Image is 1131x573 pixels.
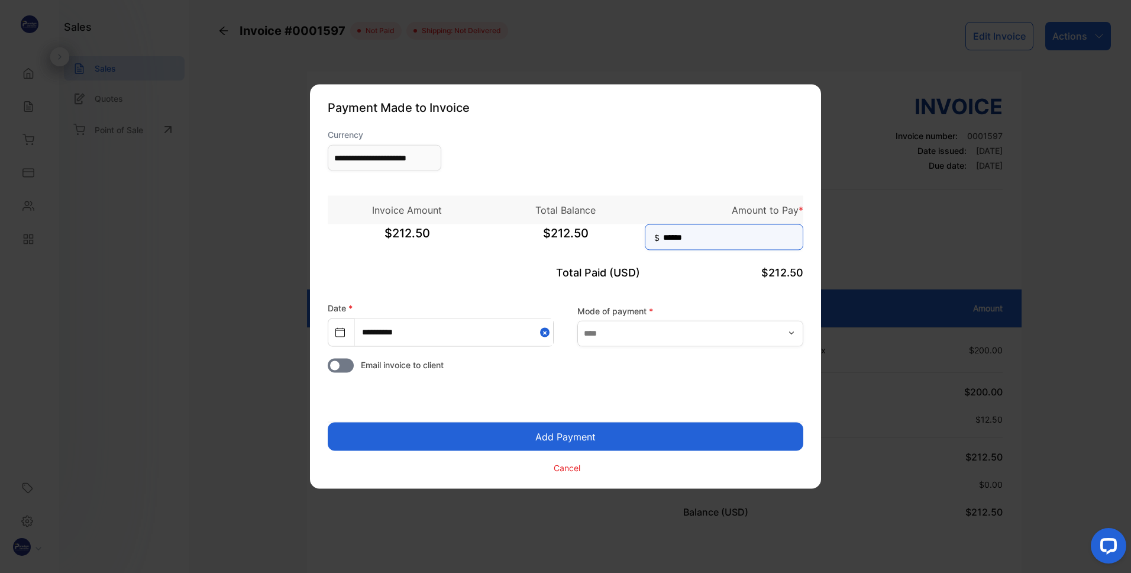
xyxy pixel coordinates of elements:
[645,203,803,217] p: Amount to Pay
[328,99,803,117] p: Payment Made to Invoice
[540,319,553,346] button: Close
[328,303,353,313] label: Date
[577,304,803,317] label: Mode of payment
[328,128,441,141] label: Currency
[486,265,645,281] p: Total Paid (USD)
[1081,523,1131,573] iframe: LiveChat chat widget
[328,224,486,254] span: $212.50
[554,461,580,474] p: Cancel
[761,266,803,279] span: $212.50
[654,231,660,244] span: $
[486,203,645,217] p: Total Balance
[361,359,444,371] span: Email invoice to client
[328,423,803,451] button: Add Payment
[328,203,486,217] p: Invoice Amount
[486,224,645,254] span: $212.50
